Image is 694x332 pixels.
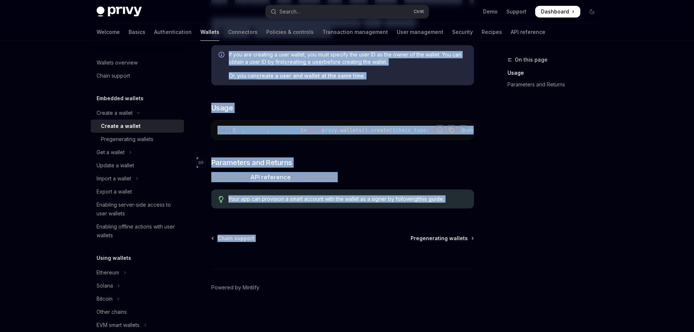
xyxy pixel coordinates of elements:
[97,270,119,276] div: Ethereum
[101,135,153,144] div: Pregenerating wallets
[586,6,598,17] button: Toggle dark mode
[266,5,429,18] button: Open search
[91,305,184,319] a: Other chains
[212,235,254,242] a: Chain support
[242,127,245,133] span: ,
[97,222,180,240] div: Enabling offline actions with user wallets
[91,106,184,120] button: Toggle Create a wallet section
[91,185,184,198] a: Export a wallet
[97,308,127,316] div: Other chains
[267,127,270,133] span: ,
[219,196,224,203] svg: Tip
[322,23,388,41] a: Transaction management
[211,284,259,291] a: Powered by Mintlify
[340,127,362,133] span: wallets
[91,266,184,279] button: Toggle Ethereum section
[217,127,233,133] span: const
[91,220,184,242] a: Enabling offline actions with user wallets
[91,319,184,332] button: Toggle EVM smart wallets section
[458,125,468,134] button: Ask AI
[284,59,324,65] a: creating a user
[97,71,130,80] div: Chain support
[97,149,125,155] div: Get a wallet
[452,23,473,41] a: Security
[97,58,138,67] div: Wallets overview
[256,73,364,79] a: create a user and wallet at the same time
[236,127,242,133] span: id
[217,235,254,242] span: Chain support
[511,23,545,41] a: API reference
[270,127,300,133] span: chain_type
[97,187,132,196] div: Export a wallet
[211,103,233,113] span: Usage
[211,172,474,182] span: Check out the for more details.
[91,133,184,146] a: Pregenerating wallets
[411,235,473,242] a: Pregenerating wallets
[463,127,482,133] span: owner:
[371,127,389,133] span: create
[91,69,184,82] a: Chain support
[506,8,526,15] a: Support
[97,110,133,116] div: Create a wallet
[91,159,184,172] a: Update a wallet
[97,94,144,103] h5: Embedded wallets
[101,122,141,130] div: Create a wallet
[211,157,292,168] span: Parameters and Returns
[435,125,444,134] button: Report incorrect code
[389,127,396,133] span: ({
[413,9,424,15] span: Ctrl K
[91,146,184,159] button: Toggle Get a wallet section
[396,127,430,133] span: chain_type:
[91,198,184,220] a: Enabling server-side access to user wallets
[229,72,467,79] span: Or, you can .
[279,7,300,16] div: Search...
[362,127,371,133] span: ().
[306,127,322,133] span: await
[300,127,303,133] span: }
[200,23,219,41] a: Wallets
[91,292,184,305] button: Toggle Bitcoin section
[429,127,460,133] span: 'ethereum'
[245,127,267,133] span: address
[482,23,502,41] a: Recipes
[219,52,226,59] svg: Info
[303,127,306,133] span: =
[91,172,184,185] button: Toggle Import a wallet section
[535,6,580,17] a: Dashboard
[233,127,236,133] span: {
[250,173,291,181] a: API reference
[97,254,131,262] h5: Using wallets
[97,322,140,328] div: EVM smart wallets
[154,23,192,41] a: Authentication
[97,296,113,302] div: Bitcoin
[97,7,142,17] img: dark logo
[229,51,467,66] span: If you are creating a user wallet, you must specify the user ID as the owner of the wallet. You c...
[228,23,258,41] a: Connectors
[322,127,337,133] span: privy
[411,235,468,242] span: Pregenerating wallets
[507,79,604,90] a: Parameters and Returns
[97,23,120,41] a: Welcome
[97,161,134,170] div: Update a wallet
[91,56,184,69] a: Wallets overview
[515,55,548,64] span: On this page
[91,120,184,133] a: Create a wallet
[97,200,180,218] div: Enabling server-side access to user wallets
[266,23,314,41] a: Policies & controls
[483,8,498,15] a: Demo
[397,23,443,41] a: User management
[91,279,184,292] button: Toggle Solana section
[129,23,145,41] a: Basics
[507,67,604,79] a: Usage
[97,176,131,181] div: Import a wallet
[417,196,443,202] a: this guide
[97,283,113,289] div: Solana
[228,195,466,203] span: Your app can provision a smart account with the wallet as a signer by following .
[447,125,456,134] button: Copy the contents from the code block
[197,157,211,168] a: Navigate to header
[541,8,569,15] span: Dashboard
[337,127,340,133] span: .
